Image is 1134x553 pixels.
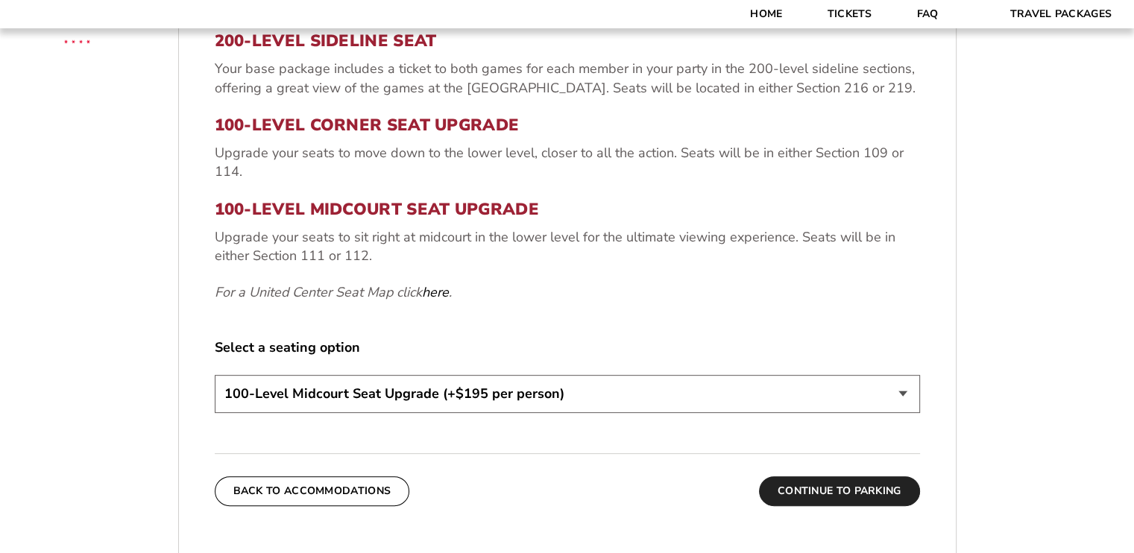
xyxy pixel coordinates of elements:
h3: 200-Level Sideline Seat [215,31,920,51]
em: For a United Center Seat Map click . [215,283,452,301]
a: here [422,283,449,302]
p: Upgrade your seats to sit right at midcourt in the lower level for the ultimate viewing experienc... [215,228,920,265]
button: Back To Accommodations [215,476,410,506]
h3: 100-Level Corner Seat Upgrade [215,116,920,135]
img: CBS Sports Thanksgiving Classic [45,7,110,72]
button: Continue To Parking [759,476,920,506]
h3: 100-Level Midcourt Seat Upgrade [215,200,920,219]
label: Select a seating option [215,338,920,357]
p: Your base package includes a ticket to both games for each member in your party in the 200-level ... [215,60,920,97]
p: Upgrade your seats to move down to the lower level, closer to all the action. Seats will be in ei... [215,144,920,181]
